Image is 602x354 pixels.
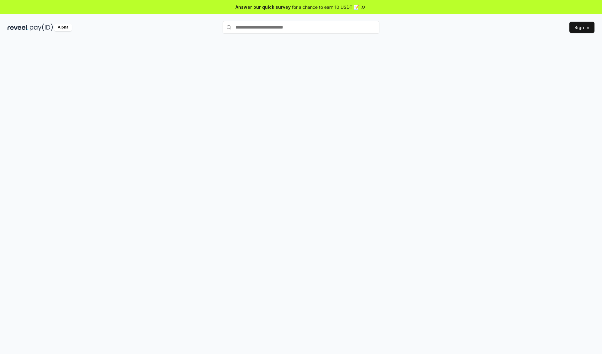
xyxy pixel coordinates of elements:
img: reveel_dark [8,24,29,31]
span: Answer our quick survey [235,4,291,10]
div: Alpha [54,24,72,31]
button: Sign In [569,22,594,33]
span: for a chance to earn 10 USDT 📝 [292,4,359,10]
img: pay_id [30,24,53,31]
